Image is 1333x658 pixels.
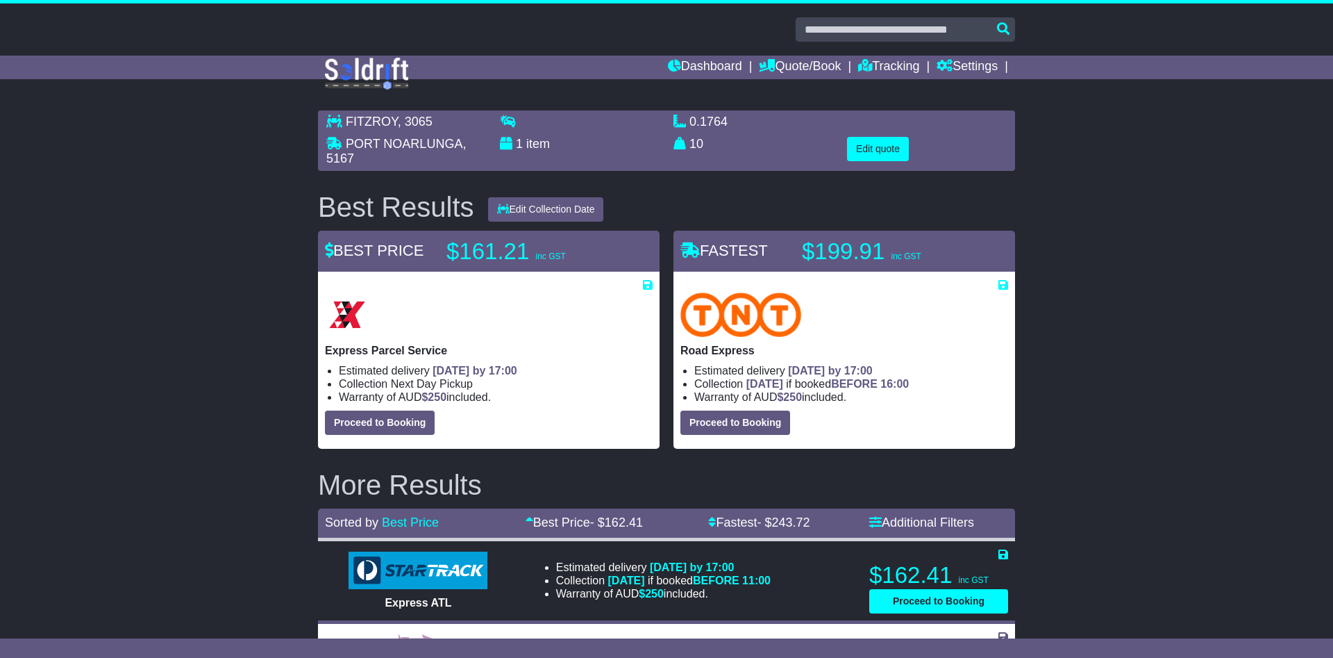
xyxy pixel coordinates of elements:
[433,365,517,377] span: [DATE] by 17:00
[535,252,565,261] span: inc GST
[608,575,645,586] span: [DATE]
[771,516,810,529] span: 243.72
[937,56,998,79] a: Settings
[746,378,909,390] span: if booked
[346,137,462,151] span: PORT NOARLUNGA
[488,197,604,222] button: Edit Collection Date
[746,378,783,390] span: [DATE]
[858,56,919,79] a: Tracking
[311,192,481,222] div: Best Results
[689,115,728,129] span: 0.1764
[349,552,487,589] img: StarTrack: Express ATL
[847,137,909,161] button: Edit quote
[556,574,771,587] li: Collection
[339,377,653,390] li: Collection
[421,391,446,403] span: $
[680,344,1008,357] p: Road Express
[742,575,771,586] span: 11:00
[759,56,841,79] a: Quote/Book
[325,242,424,259] span: BEST PRICE
[318,470,1015,500] h2: More Results
[526,516,643,529] a: Best Price- $162.41
[680,411,790,435] button: Proceed to Booking
[694,377,1008,390] li: Collection
[958,575,988,585] span: inc GST
[339,364,653,377] li: Estimated delivery
[556,587,771,600] li: Warranty of AUD included.
[880,378,909,390] span: 16:00
[398,115,433,129] span: , 3065
[788,365,873,377] span: [DATE] by 17:00
[339,390,653,404] li: Warranty of AUD included.
[668,56,742,79] a: Dashboard
[326,137,466,166] span: , 5167
[608,575,771,586] span: if booked
[680,293,801,337] img: TNT Domestic: Road Express
[869,516,974,529] a: Additional Filters
[516,137,523,151] span: 1
[590,516,643,529] span: - $
[346,115,398,129] span: FITZROY
[757,516,810,529] span: - $
[891,252,921,261] span: inc GST
[693,575,739,586] span: BEFORE
[526,137,550,151] span: item
[556,561,771,574] li: Estimated delivery
[869,561,1008,589] p: $162.41
[325,344,653,357] p: Express Parcel Service
[645,588,664,600] span: 250
[428,391,446,403] span: 250
[605,516,643,529] span: 162.41
[391,378,473,390] span: Next Day Pickup
[694,364,1008,377] li: Estimated delivery
[777,391,802,403] span: $
[382,516,439,529] a: Best Price
[650,561,735,573] span: [DATE] by 17:00
[385,597,451,609] span: Express ATL
[446,238,620,265] p: $161.21
[639,588,664,600] span: $
[689,137,703,151] span: 10
[708,516,810,529] a: Fastest- $243.72
[802,238,975,265] p: $199.91
[869,589,1008,614] button: Proceed to Booking
[831,378,878,390] span: BEFORE
[680,242,768,259] span: FASTEST
[325,293,369,337] img: Border Express: Express Parcel Service
[325,516,378,529] span: Sorted by
[783,391,802,403] span: 250
[325,411,435,435] button: Proceed to Booking
[694,390,1008,404] li: Warranty of AUD included.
